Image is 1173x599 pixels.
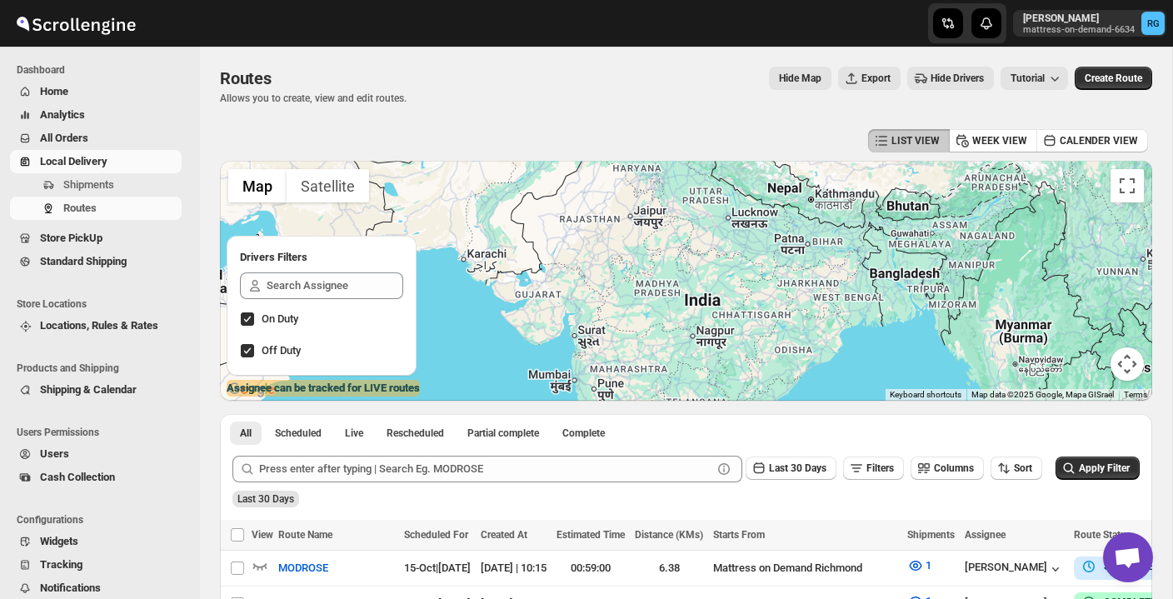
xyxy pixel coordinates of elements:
[252,529,273,541] span: View
[1011,72,1045,84] span: Tutorial
[10,127,182,150] button: All Orders
[10,103,182,127] button: Analytics
[635,529,703,541] span: Distance (KMs)
[897,552,941,579] button: 1
[10,530,182,553] button: Widgets
[890,389,961,401] button: Keyboard shortcuts
[1079,462,1130,474] span: Apply Filter
[1141,12,1165,35] span: Ricky Gamino
[267,272,403,299] input: Search Assignee
[262,312,298,325] span: On Duty
[40,232,102,244] span: Store PickUp
[557,529,625,541] span: Estimated Time
[1060,134,1138,147] span: CALENDER VIEW
[220,68,272,88] span: Routes
[769,67,831,90] button: Map action label
[13,2,138,44] img: ScrollEngine
[237,493,294,505] span: Last 30 Days
[972,134,1027,147] span: WEEK VIEW
[891,134,940,147] span: LIST VIEW
[40,108,85,121] span: Analytics
[562,427,605,440] span: Complete
[40,582,101,594] span: Notifications
[991,457,1042,480] button: Sort
[838,67,901,90] button: Export
[40,319,158,332] span: Locations, Rules & Rates
[240,427,252,440] span: All
[1023,25,1135,35] p: mattress-on-demand-6634
[404,529,468,541] span: Scheduled For
[868,129,950,152] button: LIST VIEW
[40,558,82,571] span: Tracking
[224,379,279,401] img: Google
[10,553,182,577] button: Tracking
[907,67,994,90] button: Hide Drivers
[481,529,527,541] span: Created At
[971,390,1114,399] span: Map data ©2025 Google, Mapa GISrael
[262,344,301,357] span: Off Duty
[557,560,625,577] div: 00:59:00
[240,249,403,266] h2: Drivers Filters
[275,427,322,440] span: Scheduled
[40,255,127,267] span: Standard Shipping
[63,178,114,191] span: Shipments
[63,202,97,214] span: Routes
[1147,18,1160,29] text: RG
[40,155,107,167] span: Local Delivery
[10,314,182,337] button: Locations, Rules & Rates
[1081,558,1161,575] button: SCHEDULED
[40,132,88,144] span: All Orders
[268,555,338,582] button: MODROSE
[220,92,407,105] p: Allows you to create, view and edit routes.
[861,72,891,85] span: Export
[228,169,287,202] button: Show street map
[387,427,444,440] span: Rescheduled
[17,513,188,527] span: Configurations
[635,560,703,577] div: 6.38
[907,529,955,541] span: Shipments
[40,85,68,97] span: Home
[1085,72,1142,85] span: Create Route
[769,462,826,474] span: Last 30 Days
[931,72,984,85] span: Hide Drivers
[1001,67,1068,90] button: Tutorial
[10,80,182,103] button: Home
[287,169,369,202] button: Show satellite imagery
[467,427,539,440] span: Partial complete
[10,197,182,220] button: Routes
[1023,12,1135,25] p: [PERSON_NAME]
[224,379,279,401] a: Open this area in Google Maps (opens a new window)
[779,72,821,85] span: Hide Map
[227,380,420,397] label: Assignee can be tracked for LIVE routes
[1124,390,1147,399] a: Terms (opens in new tab)
[1111,169,1144,202] button: Toggle fullscreen view
[1036,129,1148,152] button: CALENDER VIEW
[1056,457,1140,480] button: Apply Filter
[40,447,69,460] span: Users
[1111,347,1144,381] button: Map camera controls
[40,471,115,483] span: Cash Collection
[949,129,1037,152] button: WEEK VIEW
[746,457,836,480] button: Last 30 Days
[843,457,904,480] button: Filters
[230,422,262,445] button: All routes
[934,462,974,474] span: Columns
[911,457,984,480] button: Columns
[481,560,547,577] div: [DATE] | 10:15
[10,466,182,489] button: Cash Collection
[926,559,931,572] span: 1
[345,427,363,440] span: Live
[10,173,182,197] button: Shipments
[10,442,182,466] button: Users
[713,560,897,577] div: Mattress on Demand Richmond
[1075,67,1152,90] button: Create Route
[10,378,182,402] button: Shipping & Calendar
[1013,10,1166,37] button: User menu
[965,561,1064,577] button: [PERSON_NAME]
[17,362,188,375] span: Products and Shipping
[965,529,1006,541] span: Assignee
[17,297,188,311] span: Store Locations
[17,63,188,77] span: Dashboard
[1074,529,1131,541] span: Route Status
